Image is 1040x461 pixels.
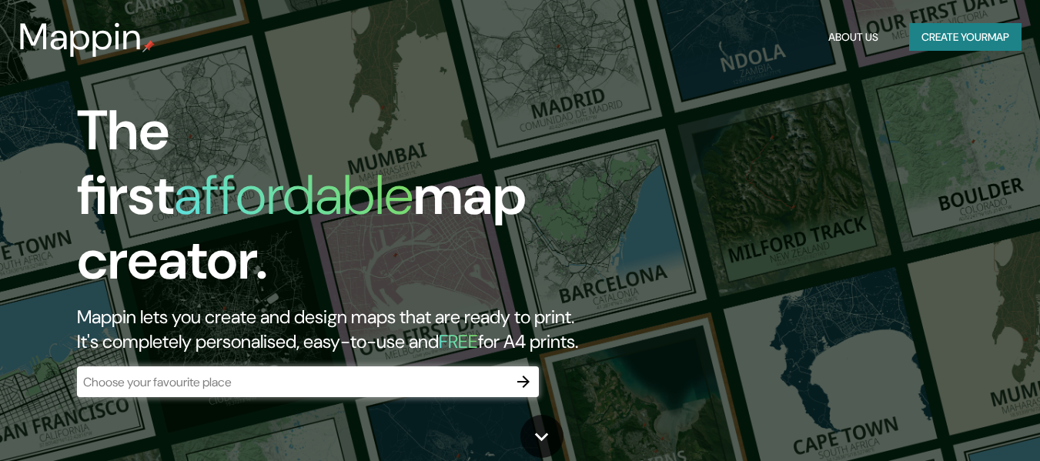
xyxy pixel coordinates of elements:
h2: Mappin lets you create and design maps that are ready to print. It's completely personalised, eas... [77,305,597,354]
h1: The first map creator. [77,99,597,305]
button: About Us [822,23,885,52]
button: Create yourmap [909,23,1022,52]
input: Choose your favourite place [77,373,508,391]
h5: FREE [439,329,478,353]
h3: Mappin [18,15,142,58]
img: mappin-pin [142,40,155,52]
h1: affordable [174,159,413,231]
